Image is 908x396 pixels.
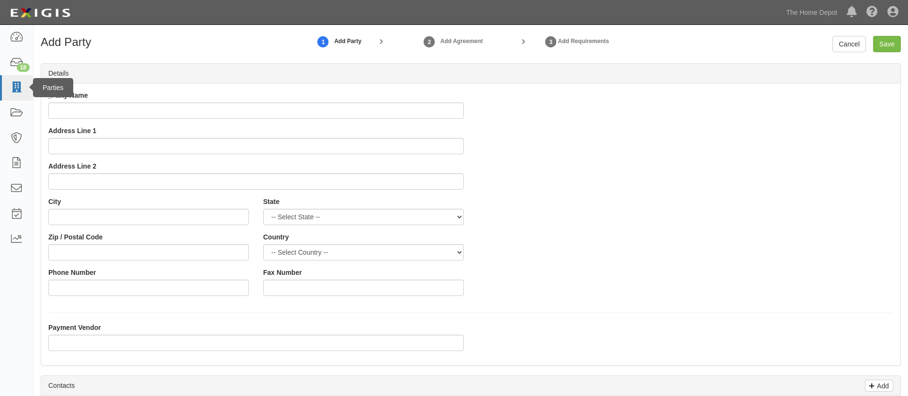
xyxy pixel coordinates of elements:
a: Add [865,380,893,392]
label: Address Line 1 [48,126,96,136]
a: Set Requirements [544,31,558,52]
strong: Add Agreement [440,38,483,45]
div: Details [41,64,900,83]
h1: Add Party [41,36,238,48]
strong: Add Requirements [558,38,609,45]
label: Country [263,232,289,242]
a: Add Party [316,31,330,52]
label: Payment Vendor [48,323,101,332]
p: Add [874,380,889,391]
a: Cancel [832,36,866,52]
label: State [263,197,280,206]
img: logo-5460c22ac91f19d4615b14bd174203de0afe785f0fc80cf4dbbc73dc1793850b.png [7,4,73,22]
strong: Add Party [334,37,361,45]
div: 18 [17,63,30,72]
label: Address Line 2 [48,161,96,171]
label: Fax Number [263,268,302,277]
label: Zip / Postal Code [48,232,103,242]
strong: 3 [544,36,558,48]
div: Parties [33,78,73,97]
input: Save [873,36,901,52]
a: Add Agreement [422,31,437,52]
label: City [48,197,61,206]
strong: 2 [422,36,437,48]
label: Party Name [48,91,88,100]
i: Help Center - Complianz [866,7,878,18]
strong: 1 [316,36,330,48]
div: Contacts [41,376,900,396]
a: The Home Depot [781,3,842,22]
label: Phone Number [48,268,96,277]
